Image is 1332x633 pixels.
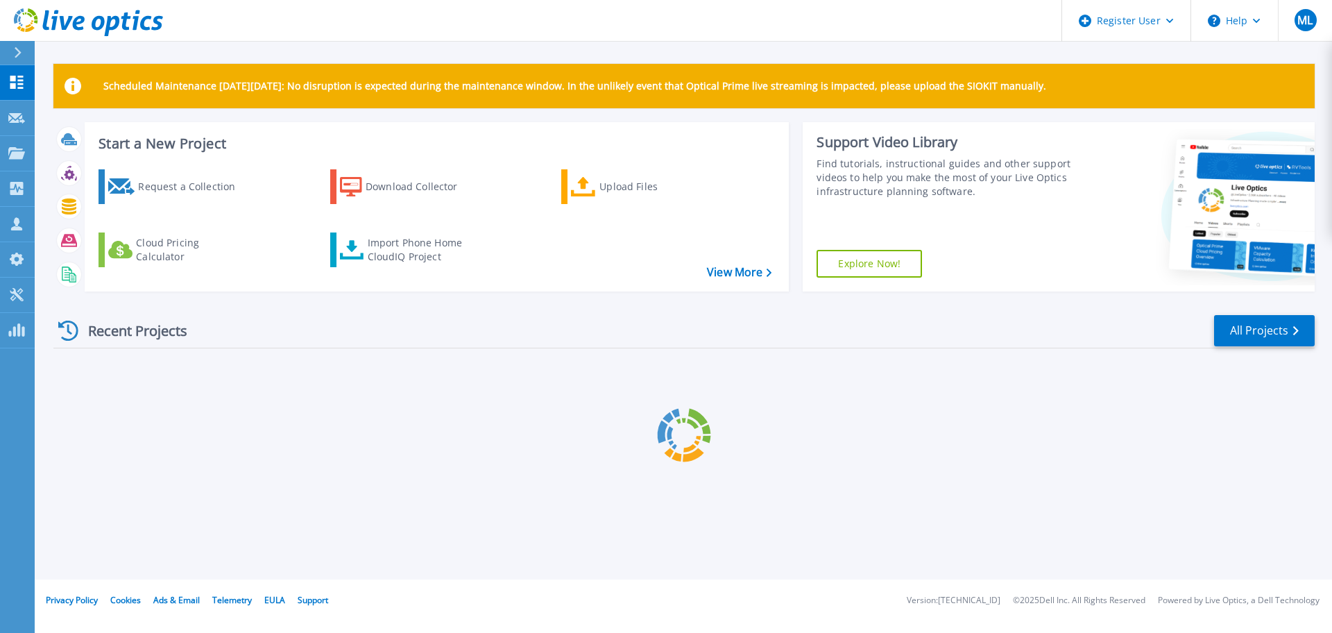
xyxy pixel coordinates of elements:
[817,157,1077,199] div: Find tutorials, instructional guides and other support videos to help you make the most of your L...
[1297,15,1313,26] span: ML
[136,236,247,264] div: Cloud Pricing Calculator
[110,594,141,606] a: Cookies
[707,266,771,279] a: View More
[366,173,477,201] div: Download Collector
[298,594,328,606] a: Support
[907,596,1000,605] li: Version: [TECHNICAL_ID]
[53,314,206,348] div: Recent Projects
[46,594,98,606] a: Privacy Policy
[561,169,716,204] a: Upload Files
[1013,596,1145,605] li: © 2025 Dell Inc. All Rights Reserved
[138,173,249,201] div: Request a Collection
[599,173,710,201] div: Upload Files
[1158,596,1320,605] li: Powered by Live Optics, a Dell Technology
[212,594,252,606] a: Telemetry
[368,236,476,264] div: Import Phone Home CloudIQ Project
[1214,315,1315,346] a: All Projects
[817,133,1077,151] div: Support Video Library
[99,136,771,151] h3: Start a New Project
[264,594,285,606] a: EULA
[103,81,1046,92] p: Scheduled Maintenance [DATE][DATE]: No disruption is expected during the maintenance window. In t...
[99,233,253,267] a: Cloud Pricing Calculator
[817,250,922,278] a: Explore Now!
[99,169,253,204] a: Request a Collection
[330,169,485,204] a: Download Collector
[153,594,200,606] a: Ads & Email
